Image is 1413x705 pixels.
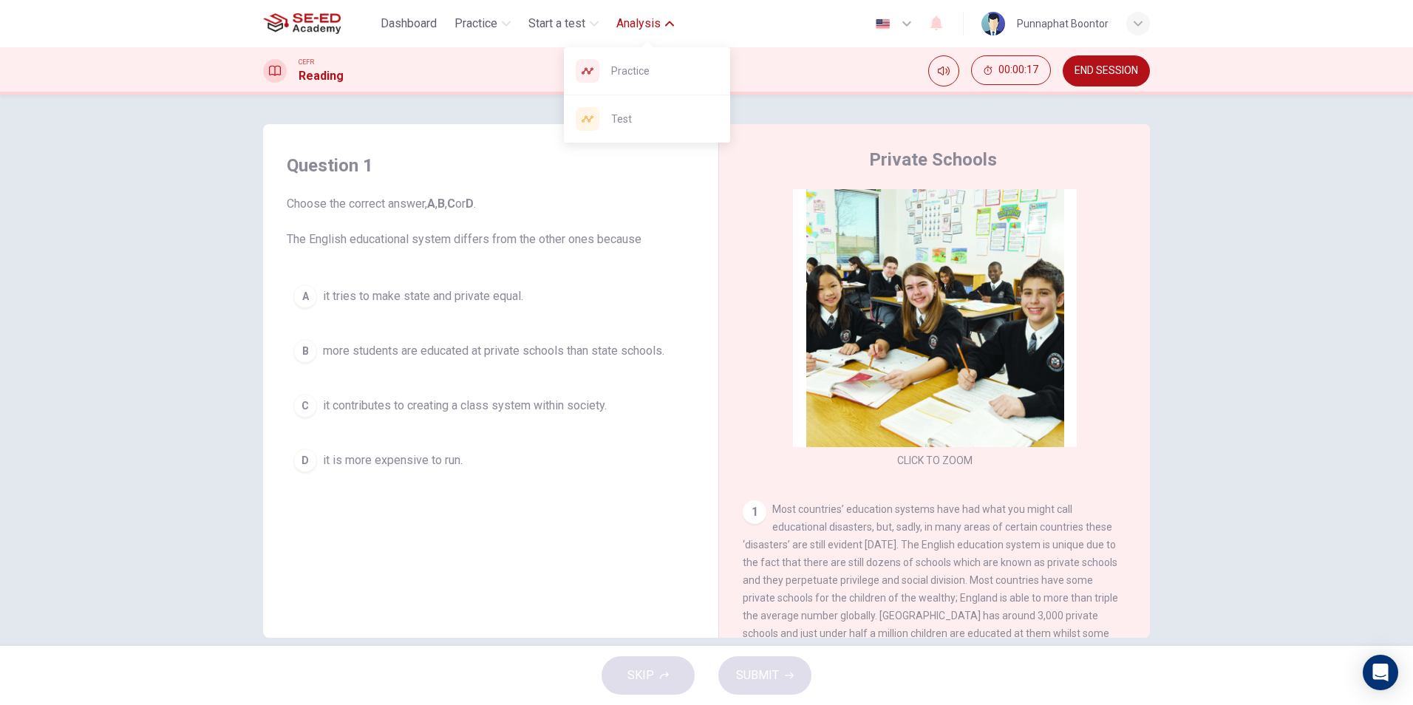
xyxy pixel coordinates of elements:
button: Dashboard [375,10,443,37]
span: CEFR [299,57,314,67]
h4: Private Schools [869,148,997,171]
span: it tries to make state and private equal. [323,287,523,305]
img: SE-ED Academy logo [263,9,341,38]
div: Mute [928,55,959,86]
img: Profile picture [981,12,1005,35]
button: Analysis [610,10,680,37]
b: B [437,197,445,211]
span: Test [611,110,718,128]
span: it contributes to creating a class system within society. [323,397,607,415]
button: Dit is more expensive to run. [287,442,695,479]
div: Punnaphat Boontor [1017,15,1109,33]
h4: Question 1 [287,154,695,177]
button: Practice [449,10,517,37]
button: Cit contributes to creating a class system within society. [287,387,695,424]
button: Ait tries to make state and private equal. [287,278,695,315]
img: en [874,18,892,30]
a: Practice [564,47,730,95]
span: Practice [611,62,718,80]
a: Test [564,95,730,143]
button: Bmore students are educated at private schools than state schools. [287,333,695,369]
button: END SESSION [1063,55,1150,86]
span: 00:00:17 [998,64,1038,76]
b: A [427,197,435,211]
h1: Reading [299,67,344,85]
a: SE-ED Academy logo [263,9,375,38]
div: Hide [971,55,1051,86]
button: 00:00:17 [971,55,1051,85]
span: Dashboard [381,15,437,33]
span: Most countries’ education systems have had what you might call educational disasters, but, sadly,... [743,503,1120,675]
span: Choose the correct answer, , , or . The English educational system differs from the other ones be... [287,195,695,248]
span: Practice [454,15,497,33]
span: END SESSION [1075,65,1138,77]
div: C [293,394,317,418]
span: more students are educated at private schools than state schools. [323,342,664,360]
b: D [466,197,474,211]
div: Open Intercom Messenger [1363,655,1398,690]
div: D [293,449,317,472]
div: B [293,339,317,363]
span: it is more expensive to run. [323,452,463,469]
b: C [447,197,455,211]
div: A [293,285,317,308]
div: 1 [743,500,766,524]
span: Start a test [528,15,585,33]
button: Start a test [522,10,605,37]
span: Analysis [616,15,661,33]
